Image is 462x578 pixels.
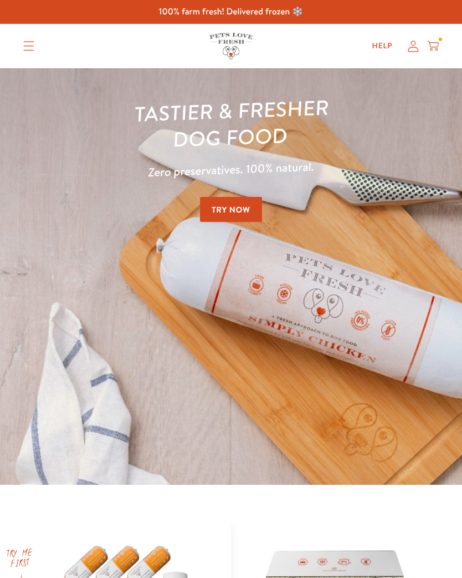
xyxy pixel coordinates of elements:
[209,33,253,59] img: Pets Love Fresh
[22,90,440,158] h1: Tastier & fresher dog food
[363,35,402,57] a: Help
[14,32,43,60] summary: Translation missing: en.sections.header.menu
[23,153,439,187] p: Zero preservatives. 100% natural.
[200,197,262,222] a: Try Now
